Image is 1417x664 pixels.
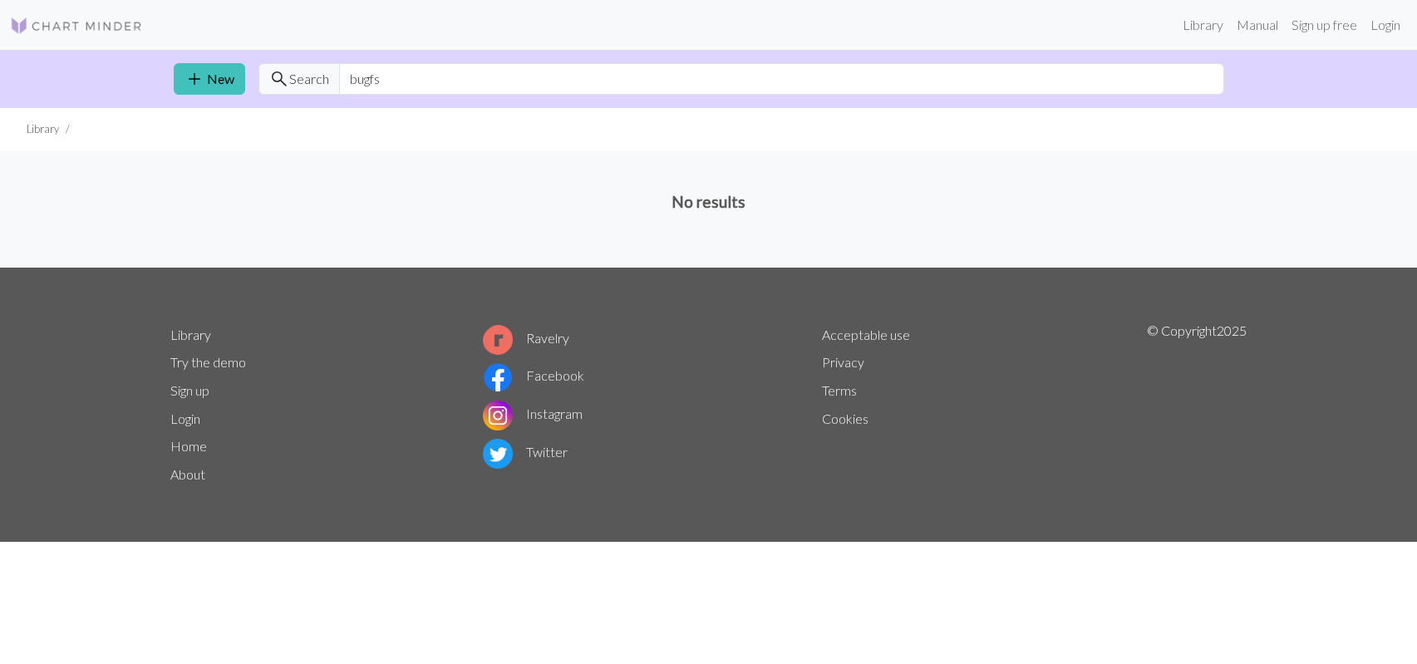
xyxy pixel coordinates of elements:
[10,16,143,36] img: Logo
[174,63,245,95] a: New
[483,439,513,469] img: Twitter logo
[170,354,246,370] a: Try the demo
[822,354,864,370] a: Privacy
[1147,321,1247,489] p: © Copyright 2025
[1285,8,1364,42] a: Sign up free
[27,121,59,137] li: Library
[822,411,868,426] a: Cookies
[483,401,513,430] img: Instagram logo
[170,411,200,426] a: Login
[170,382,209,398] a: Sign up
[483,367,584,383] a: Facebook
[822,327,910,342] a: Acceptable use
[483,406,583,421] a: Instagram
[185,67,204,91] span: add
[1230,8,1285,42] a: Manual
[483,330,569,346] a: Ravelry
[170,438,207,454] a: Home
[1176,8,1230,42] a: Library
[289,69,329,89] span: Search
[483,325,513,355] img: Ravelry logo
[483,362,513,392] img: Facebook logo
[170,327,211,342] a: Library
[170,466,205,482] a: About
[1364,8,1407,42] a: Login
[269,67,289,91] span: search
[483,444,568,460] a: Twitter
[822,382,857,398] a: Terms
